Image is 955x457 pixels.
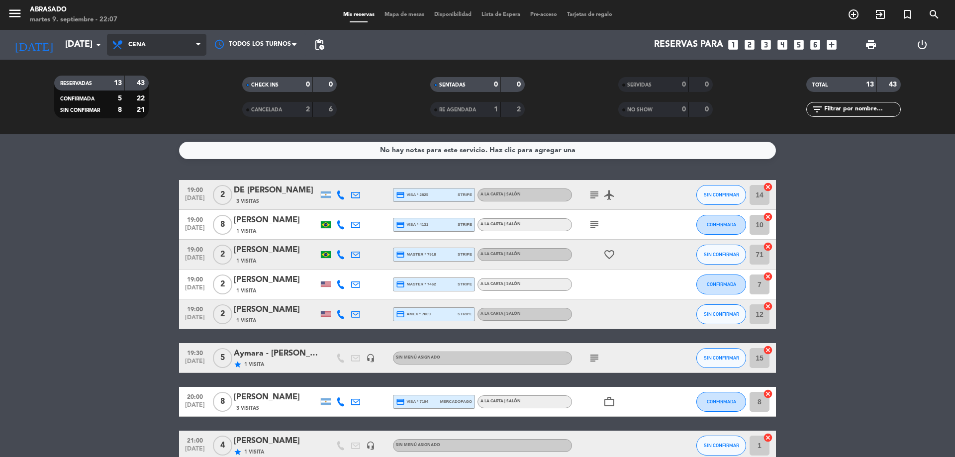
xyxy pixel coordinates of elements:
[234,303,318,316] div: [PERSON_NAME]
[183,243,207,255] span: 19:00
[329,106,335,113] strong: 6
[809,38,822,51] i: looks_6
[236,227,256,235] span: 1 Visita
[7,6,22,24] button: menu
[7,34,60,56] i: [DATE]
[118,106,122,113] strong: 8
[306,106,310,113] strong: 2
[396,250,436,259] span: master * 7918
[696,245,746,265] button: SIN CONFIRMAR
[213,274,232,294] span: 2
[234,448,242,456] i: star
[763,389,773,399] i: cancel
[183,434,207,446] span: 21:00
[244,448,264,456] span: 1 Visita
[396,220,405,229] i: credit_card
[183,402,207,413] span: [DATE]
[396,310,405,319] i: credit_card
[763,301,773,311] i: cancel
[704,443,739,448] span: SIN CONFIRMAR
[654,40,723,50] span: Reservas para
[928,8,940,20] i: search
[588,189,600,201] i: subject
[396,250,405,259] i: credit_card
[183,358,207,369] span: [DATE]
[705,106,711,113] strong: 0
[494,106,498,113] strong: 1
[704,355,739,361] span: SIN CONFIRMAR
[696,274,746,294] button: CONFIRMADA
[705,81,711,88] strong: 0
[707,399,736,404] span: CONFIRMADA
[517,106,523,113] strong: 2
[396,190,405,199] i: credit_card
[704,192,739,197] span: SIN CONFIRMAR
[60,81,92,86] span: RESERVADAS
[60,108,100,113] span: SIN CONFIRMAR
[458,281,472,287] span: stripe
[236,287,256,295] span: 1 Visita
[118,95,122,102] strong: 5
[396,310,431,319] span: amex * 7009
[866,81,874,88] strong: 13
[517,81,523,88] strong: 0
[396,397,428,406] span: visa * 7194
[439,107,476,112] span: RE AGENDADA
[588,219,600,231] i: subject
[93,39,104,51] i: arrow_drop_down
[743,38,756,51] i: looks_two
[183,255,207,266] span: [DATE]
[458,251,472,258] span: stripe
[236,197,259,205] span: 3 Visitas
[213,304,232,324] span: 2
[236,257,256,265] span: 1 Visita
[213,392,232,412] span: 8
[603,249,615,261] i: favorite_border
[396,280,405,289] i: credit_card
[396,280,436,289] span: master * 7462
[682,81,686,88] strong: 0
[763,182,773,192] i: cancel
[480,312,521,316] span: A la carta | Salón
[7,6,22,21] i: menu
[306,81,310,88] strong: 0
[183,314,207,326] span: [DATE]
[696,348,746,368] button: SIN CONFIRMAR
[366,441,375,450] i: headset_mic
[707,281,736,287] span: CONFIRMADA
[901,8,913,20] i: turned_in_not
[183,284,207,296] span: [DATE]
[380,12,429,17] span: Mapa de mesas
[251,83,279,88] span: CHECK INS
[525,12,562,17] span: Pre-acceso
[627,107,653,112] span: NO SHOW
[396,356,440,360] span: Sin menú asignado
[380,145,575,156] div: No hay notas para este servicio. Haz clic para agregar una
[704,252,739,257] span: SIN CONFIRMAR
[704,311,739,317] span: SIN CONFIRMAR
[477,12,525,17] span: Lista de Espera
[183,273,207,284] span: 19:00
[439,83,466,88] span: SENTADAS
[480,282,521,286] span: A la carta | Salón
[696,185,746,205] button: SIN CONFIRMAR
[727,38,740,51] i: looks_one
[234,214,318,227] div: [PERSON_NAME]
[696,392,746,412] button: CONFIRMADA
[792,38,805,51] i: looks_5
[183,347,207,358] span: 19:30
[480,252,521,256] span: A la carta | Salón
[776,38,789,51] i: looks_4
[366,354,375,363] i: headset_mic
[183,225,207,236] span: [DATE]
[603,396,615,408] i: work_outline
[848,8,859,20] i: add_circle_outline
[603,189,615,201] i: airplanemode_active
[234,435,318,448] div: [PERSON_NAME]
[234,347,318,360] div: Aymara - [PERSON_NAME]
[696,304,746,324] button: SIN CONFIRMAR
[889,81,899,88] strong: 43
[60,96,95,101] span: CONFIRMADA
[396,220,428,229] span: visa * 4131
[183,390,207,402] span: 20:00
